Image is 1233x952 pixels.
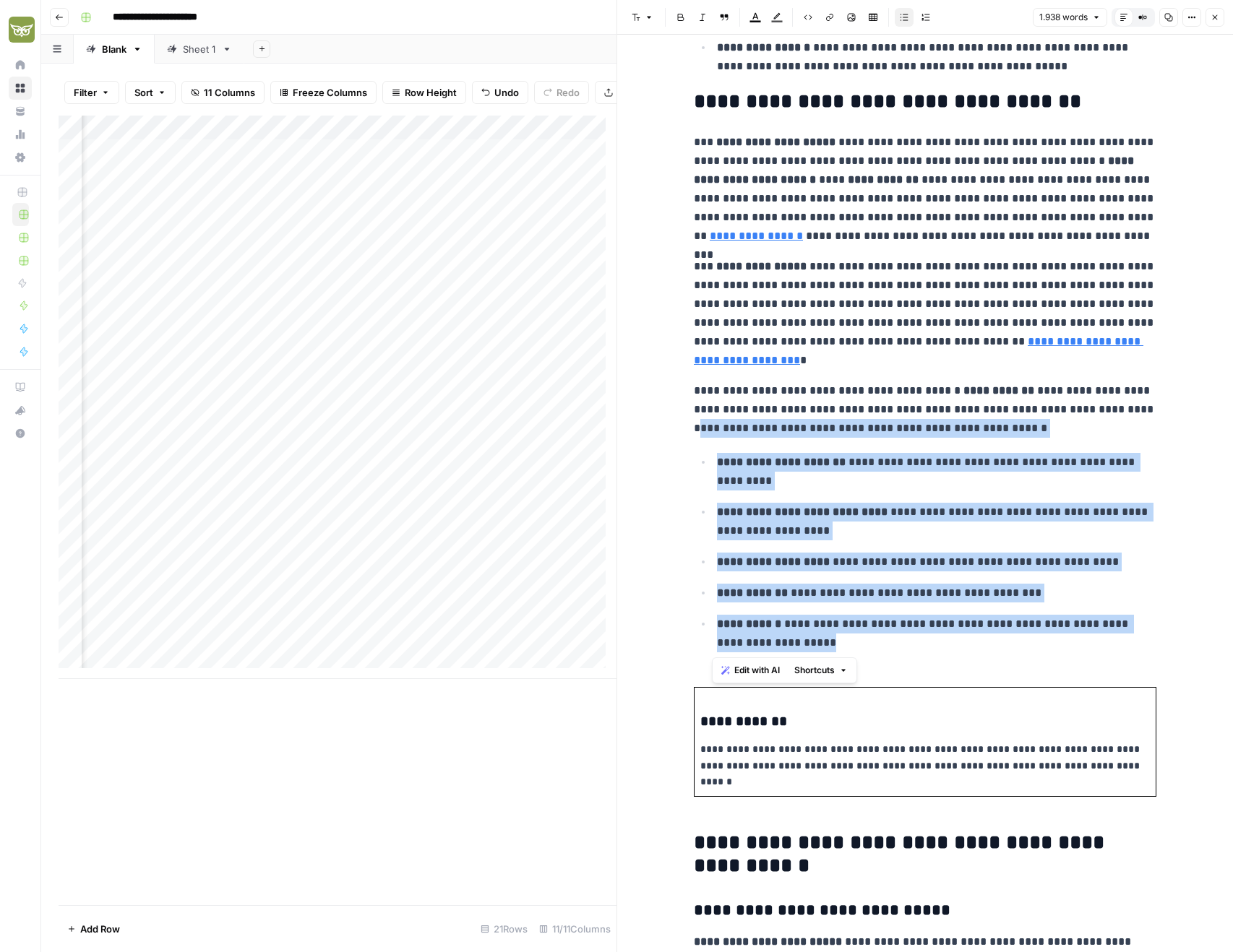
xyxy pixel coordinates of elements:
button: Help + Support [9,422,32,445]
button: Redo [534,81,589,104]
button: Add Row [59,917,129,940]
a: Settings [9,146,32,169]
div: 21 Rows [475,917,533,940]
div: What's new? [9,399,31,421]
span: Sort [134,85,153,100]
span: Freeze Columns [293,85,367,100]
div: Blank [102,42,126,56]
span: Shortcuts [794,664,835,677]
button: Undo [472,81,528,104]
span: Undo [494,85,519,100]
span: 11 Columns [204,85,255,100]
div: 11/11 Columns [533,917,616,940]
button: Freeze Columns [270,81,377,104]
a: Usage [9,123,32,146]
span: 1.938 words [1039,11,1088,24]
button: Filter [64,81,119,104]
a: Your Data [9,100,32,123]
button: Row Height [382,81,466,104]
span: Redo [557,85,580,100]
button: Workspace: Evergreen Media [9,12,32,48]
a: AirOps Academy [9,376,32,399]
a: Sheet 1 [155,35,244,64]
a: Browse [9,77,32,100]
button: Shortcuts [789,661,854,680]
span: Row Height [405,85,457,100]
span: Filter [74,85,97,100]
span: Edit with AI [734,664,780,677]
button: What's new? [9,399,32,422]
a: Blank [74,35,155,64]
span: Add Row [80,922,120,936]
button: Edit with AI [716,661,786,680]
button: 11 Columns [181,81,265,104]
button: Sort [125,81,176,104]
button: 1.938 words [1033,8,1107,27]
a: Home [9,53,32,77]
img: Evergreen Media Logo [9,17,35,43]
div: Sheet 1 [183,42,216,56]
